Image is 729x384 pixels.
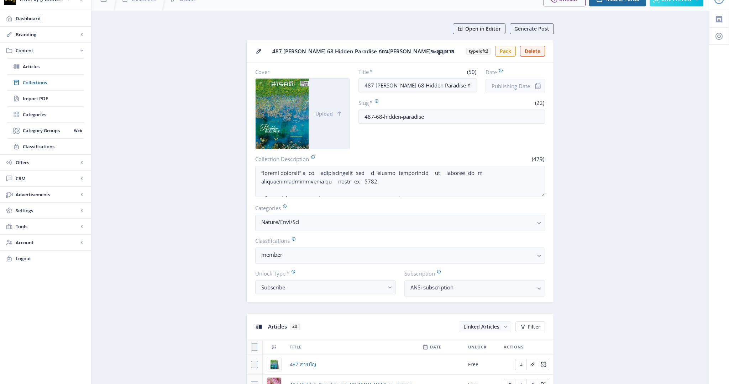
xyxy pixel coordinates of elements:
[16,239,78,246] span: Account
[255,247,545,264] button: member
[504,343,524,351] span: Actions
[255,68,344,75] label: Cover
[534,82,541,90] nb-icon: info
[486,79,545,93] input: Publishing Date
[526,361,538,367] a: Edit page
[309,79,350,149] button: Upload
[466,68,477,75] span: (50)
[290,323,300,330] span: 20
[23,127,72,134] span: Category Groups
[531,155,545,162] span: (479)
[315,111,333,117] span: Upload
[23,79,84,86] span: Collections
[534,99,545,106] span: (22)
[514,26,549,32] span: Generate Post
[410,283,533,292] nb-select-label: ANSi subscription
[404,280,545,297] button: ANSi subscription
[7,139,84,154] a: Classifications
[358,68,415,75] label: Title
[453,23,505,34] button: Open in Editor
[16,15,85,22] span: Dashboard
[72,127,84,134] nb-badge: Web
[16,47,78,54] span: Content
[23,63,84,70] span: Articles
[16,255,85,262] span: Logout
[255,237,539,245] label: Classifications
[404,270,539,277] label: Subscription
[267,357,281,372] img: bda8d190-d37e-447a-b6be-ee932b8e7d90.png
[520,46,545,57] button: Delete
[16,31,78,38] span: Branding
[358,99,449,107] label: Slug
[528,324,540,330] span: Filter
[538,361,549,367] a: Edit page
[486,68,539,76] label: Date
[255,270,390,277] label: Unlock Type
[7,91,84,106] a: Import PDF
[16,191,78,198] span: Advertisements
[7,107,84,122] a: Categories
[16,223,78,230] span: Tools
[510,23,554,34] button: Generate Post
[466,48,491,55] b: typeloft2
[515,321,545,332] button: Filter
[358,110,545,124] input: this-is-how-a-slug-looks-like
[290,343,301,351] span: Title
[268,323,287,330] span: Articles
[16,207,78,214] span: Settings
[23,95,84,102] span: Import PDF
[465,26,501,32] span: Open in Editor
[515,361,526,367] a: Edit page
[255,204,539,212] label: Categories
[430,343,441,351] span: Date
[7,75,84,90] a: Collections
[23,111,84,118] span: Categories
[272,48,461,55] span: 487 [PERSON_NAME] 68 Hidden Paradise ก่อน[PERSON_NAME]จะสูญหาย
[495,46,516,57] button: Pack
[464,354,499,375] td: Free
[23,143,84,150] span: Classifications
[16,175,78,182] span: CRM
[358,78,477,92] input: Type Collection Title ...
[261,218,533,226] nb-select-label: Nature/Envi/Sci
[261,283,384,292] div: Subscribe
[463,323,499,330] span: Linked Articles
[255,155,397,163] label: Collection Description
[16,159,78,166] span: Offers
[290,360,316,369] a: 487 สารบัญ
[7,123,84,138] a: Category GroupsWeb
[255,280,396,294] button: Subscribe
[459,321,511,332] button: Linked Articles
[468,343,487,351] span: Unlock
[261,250,533,259] nb-select-label: member
[7,59,84,74] a: Articles
[255,215,545,231] button: Nature/Envi/Sci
